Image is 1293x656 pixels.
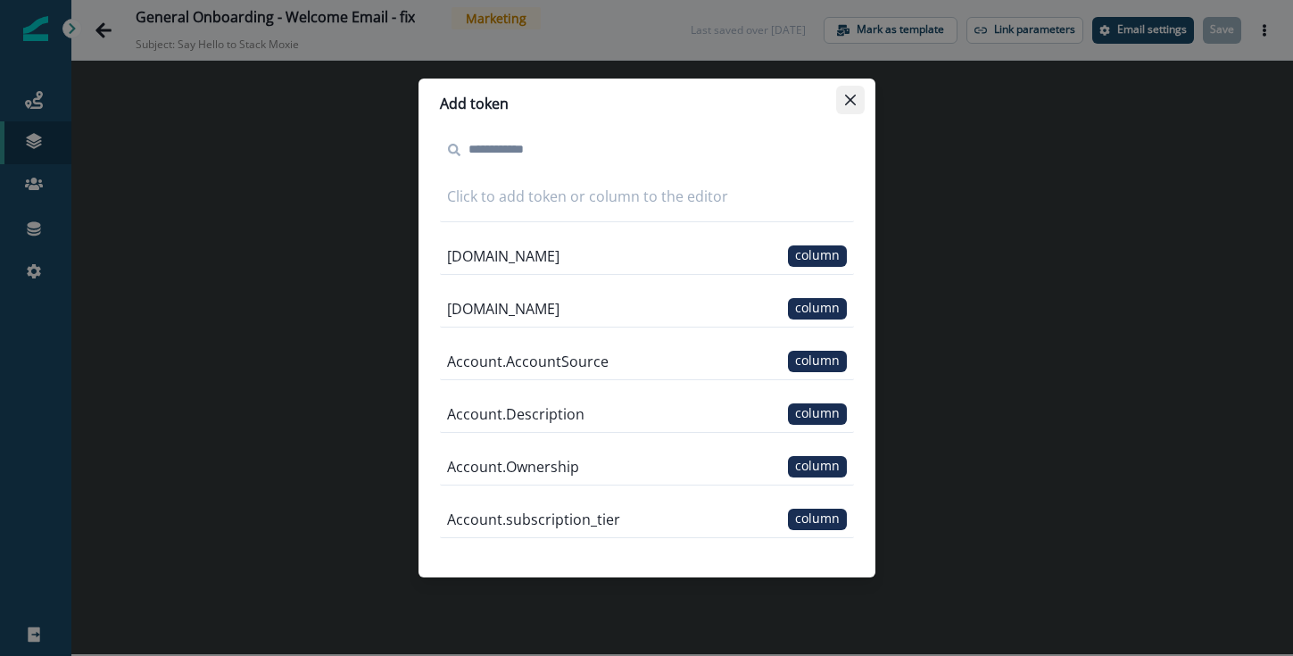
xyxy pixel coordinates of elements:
p: [DOMAIN_NAME] [447,245,559,267]
span: column [788,509,847,530]
span: column [788,403,847,425]
p: Account.subscription_tier [447,509,620,530]
p: Add token [440,93,509,114]
p: Account.Ownership [447,456,579,477]
span: column [788,456,847,477]
span: column [788,245,847,267]
p: Click to add token or column to the editor [440,186,728,207]
p: Account.AccountSource [447,351,609,372]
button: Close [836,86,865,114]
span: column [788,351,847,372]
span: column [788,298,847,320]
p: Account.Description [447,403,584,425]
p: [DOMAIN_NAME] [447,298,559,320]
